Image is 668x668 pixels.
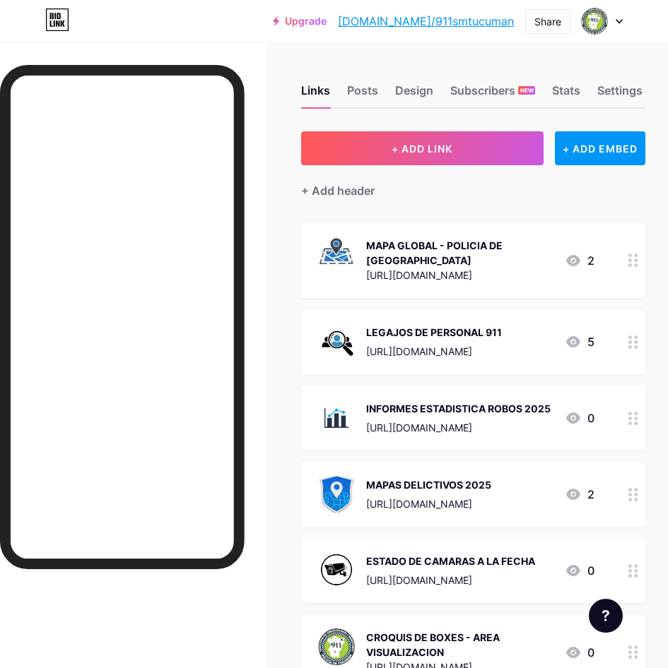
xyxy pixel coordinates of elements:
div: INFORMES ESTADISTICA ROBOS 2025 [366,401,551,416]
div: Posts [347,82,378,107]
div: CROQUIS DE BOXES - AREA VISUALIZACION [366,630,553,660]
div: Subscribers [450,82,535,107]
div: MAPA GLOBAL - POLICIA DE [GEOGRAPHIC_DATA] [366,238,553,268]
div: [URL][DOMAIN_NAME] [366,268,553,282]
div: LEGAJOS DE PERSONAL 911 [366,325,502,340]
img: 911smtucuman [581,8,608,35]
div: ESTADO DE CAMARAS A LA FECHA [366,554,535,568]
div: 0 [565,410,594,427]
div: 0 [565,562,594,579]
div: 5 [565,333,594,350]
img: MAPA GLOBAL - POLICIA DE TUCUMÁN [318,237,355,273]
img: INFORMES ESTADISTICA ROBOS 2025 [318,400,355,436]
a: Upgrade [273,16,327,27]
div: MAPAS DELICTIVOS 2025 [366,477,491,492]
div: Settings [597,82,643,107]
div: + Add header [301,182,375,199]
div: [URL][DOMAIN_NAME] [366,344,502,359]
div: Share [534,14,561,29]
img: CROQUIS DE BOXES - AREA VISUALIZACION [318,628,355,665]
div: [URL][DOMAIN_NAME] [366,420,551,435]
div: Stats [552,82,580,107]
div: + ADD EMBED [555,131,645,165]
div: Design [395,82,433,107]
img: LEGAJOS DE PERSONAL 911 [318,323,355,360]
a: [DOMAIN_NAME]/911smtucuman [338,13,514,30]
span: NEW [520,86,534,95]
span: + ADD LINK [392,143,452,155]
div: 2 [565,252,594,269]
div: [URL][DOMAIN_NAME] [366,573,535,588]
img: MAPAS DELICTIVOS 2025 [318,476,355,513]
img: ESTADO DE CAMARAS A LA FECHA [318,552,355,589]
div: 0 [565,644,594,661]
div: Links [301,82,330,107]
button: + ADD LINK [301,131,544,165]
div: 2 [565,486,594,503]
div: [URL][DOMAIN_NAME] [366,496,491,511]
